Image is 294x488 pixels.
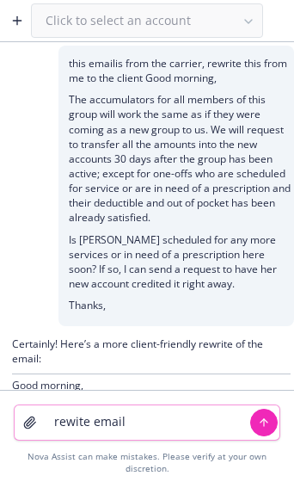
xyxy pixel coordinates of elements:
[69,56,294,85] p: this emailis from the carrier, rewrite this from me to the client Good morning,
[3,7,31,34] button: Create a new chat
[12,337,291,366] p: Certainly! Here’s a more client-friendly rewrite of the email:
[69,92,294,225] p: The accumulators for all members of this group will work the same as if they were coming as a new...
[14,451,280,474] div: Nova Assist can make mistakes. Please verify at your own discretion.
[44,405,250,440] textarea: rewite email
[12,378,291,392] p: Good morning,
[69,298,294,312] p: Thanks,
[69,232,294,292] p: Is [PERSON_NAME] scheduled for any more services or in need of a prescription here soon? If so, I...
